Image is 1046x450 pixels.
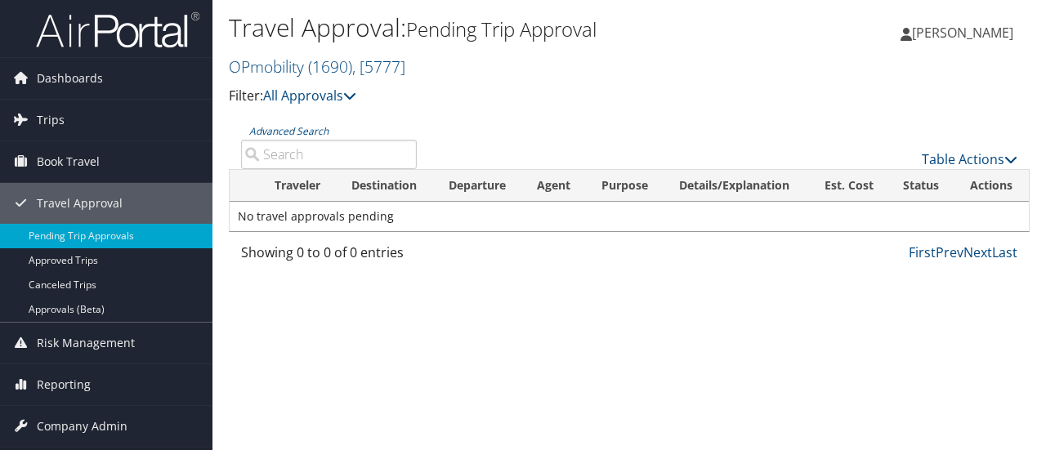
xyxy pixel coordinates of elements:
span: Trips [37,100,65,140]
span: [PERSON_NAME] [912,24,1013,42]
th: Details/Explanation [664,170,807,202]
span: Company Admin [37,406,127,447]
th: Traveler: activate to sort column ascending [260,170,337,202]
span: ( 1690 ) [308,56,352,78]
span: , [ 5777 ] [352,56,405,78]
span: Reporting [37,364,91,405]
a: Prev [936,243,963,261]
a: Advanced Search [249,124,329,138]
th: Status: activate to sort column ascending [888,170,955,202]
th: Departure: activate to sort column ascending [434,170,523,202]
td: No travel approvals pending [230,202,1029,231]
p: Filter: [229,86,762,107]
a: All Approvals [263,87,356,105]
img: airportal-logo.png [36,11,199,49]
a: [PERSON_NAME] [901,8,1030,57]
div: Showing 0 to 0 of 0 entries [241,243,417,270]
a: Last [992,243,1017,261]
a: First [909,243,936,261]
input: Advanced Search [241,140,417,169]
a: Next [963,243,992,261]
a: OPmobility [229,56,405,78]
small: Pending Trip Approval [406,16,597,42]
th: Actions [955,170,1029,202]
span: Book Travel [37,141,100,182]
h1: Travel Approval: [229,11,762,45]
span: Travel Approval [37,183,123,224]
th: Destination: activate to sort column ascending [337,170,434,202]
th: Agent [522,170,587,202]
span: Risk Management [37,323,135,363]
a: Table Actions [922,150,1017,168]
span: Dashboards [37,58,103,99]
th: Est. Cost: activate to sort column ascending [808,170,888,202]
th: Purpose [587,170,664,202]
